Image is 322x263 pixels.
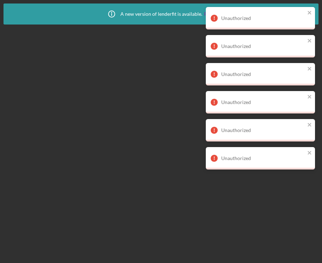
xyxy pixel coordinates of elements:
div: Unauthorized [221,99,305,105]
div: A new version of lenderfit is available. [103,5,219,23]
button: close [307,66,312,72]
button: close [307,10,312,16]
div: Unauthorized [221,43,305,49]
button: close [307,122,312,129]
button: close [307,38,312,44]
button: close [307,150,312,157]
div: Unauthorized [221,155,305,161]
div: Unauthorized [221,71,305,77]
div: Unauthorized [221,15,305,21]
a: Reload [204,11,219,17]
button: close [307,94,312,101]
div: Unauthorized [221,127,305,133]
